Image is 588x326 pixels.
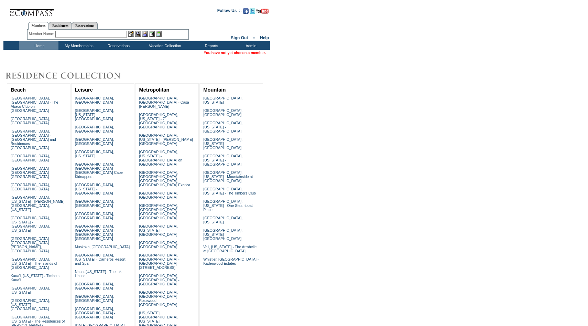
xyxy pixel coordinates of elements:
a: [GEOGRAPHIC_DATA], [US_STATE] - [GEOGRAPHIC_DATA] on [GEOGRAPHIC_DATA] [139,150,182,166]
img: b_calculator.gif [156,31,162,37]
a: [GEOGRAPHIC_DATA], [GEOGRAPHIC_DATA] [75,294,114,303]
a: Residences [49,22,72,29]
img: b_edit.gif [128,31,134,37]
a: [GEOGRAPHIC_DATA] - [GEOGRAPHIC_DATA] - [GEOGRAPHIC_DATA] [11,166,51,179]
a: Sign Out [231,35,248,40]
a: [GEOGRAPHIC_DATA], [GEOGRAPHIC_DATA] [139,241,178,249]
a: [GEOGRAPHIC_DATA], [US_STATE] - [GEOGRAPHIC_DATA] [75,183,114,195]
a: [GEOGRAPHIC_DATA], [GEOGRAPHIC_DATA] [75,199,114,208]
a: [GEOGRAPHIC_DATA], [US_STATE] [11,286,50,294]
a: [GEOGRAPHIC_DATA], [GEOGRAPHIC_DATA] - The Abaco Club on [GEOGRAPHIC_DATA] [11,96,58,113]
a: [GEOGRAPHIC_DATA], [GEOGRAPHIC_DATA] [75,212,114,220]
a: [GEOGRAPHIC_DATA], [GEOGRAPHIC_DATA] [11,183,50,191]
a: [GEOGRAPHIC_DATA], [US_STATE] - [GEOGRAPHIC_DATA] [203,154,242,166]
a: [GEOGRAPHIC_DATA], [US_STATE] - Mountainside at [GEOGRAPHIC_DATA] [203,170,253,183]
a: Vail, [US_STATE] - The Arrabelle at [GEOGRAPHIC_DATA] [203,245,257,253]
a: Muskoka, [GEOGRAPHIC_DATA] [75,245,130,249]
a: [GEOGRAPHIC_DATA], [US_STATE] - 71 [GEOGRAPHIC_DATA], [GEOGRAPHIC_DATA] [139,113,178,129]
a: Beach [11,87,26,93]
a: Become our fan on Facebook [243,10,249,14]
a: Follow us on Twitter [250,10,255,14]
td: Reservations [98,41,138,50]
span: :: [253,35,255,40]
img: Destinations by Exclusive Resorts [3,69,138,83]
img: Compass Home [9,3,54,18]
a: Members [28,22,49,30]
td: Follow Us :: [217,8,242,16]
a: [GEOGRAPHIC_DATA], [US_STATE] - [GEOGRAPHIC_DATA] [203,121,242,133]
td: Admin [230,41,270,50]
img: View [135,31,141,37]
a: [GEOGRAPHIC_DATA], [GEOGRAPHIC_DATA] - [GEOGRAPHIC_DATA] Cape Kidnappers [75,162,123,179]
a: [GEOGRAPHIC_DATA], [GEOGRAPHIC_DATA] [75,96,114,104]
img: Become our fan on Facebook [243,8,249,14]
a: [GEOGRAPHIC_DATA], [GEOGRAPHIC_DATA] - [GEOGRAPHIC_DATA][STREET_ADDRESS] [139,253,179,270]
a: [GEOGRAPHIC_DATA], [GEOGRAPHIC_DATA] - [GEOGRAPHIC_DATA] [75,307,115,319]
div: Member Name: [29,31,55,37]
a: [GEOGRAPHIC_DATA], [GEOGRAPHIC_DATA] - [GEOGRAPHIC_DATA] [GEOGRAPHIC_DATA] [75,224,115,241]
a: [GEOGRAPHIC_DATA] - [GEOGRAPHIC_DATA][PERSON_NAME], [GEOGRAPHIC_DATA] [11,236,51,253]
a: [GEOGRAPHIC_DATA], [GEOGRAPHIC_DATA] [75,282,114,290]
a: Reservations [72,22,98,29]
img: Subscribe to our YouTube Channel [256,9,269,14]
a: [GEOGRAPHIC_DATA], [GEOGRAPHIC_DATA] - [GEOGRAPHIC_DATA] [139,274,179,286]
a: [GEOGRAPHIC_DATA], [GEOGRAPHIC_DATA] [203,108,242,117]
a: Napa, [US_STATE] - The Ink House [75,270,122,278]
a: [GEOGRAPHIC_DATA], [US_STATE] - [GEOGRAPHIC_DATA] [203,137,242,150]
a: [GEOGRAPHIC_DATA], [GEOGRAPHIC_DATA] [11,154,50,162]
td: My Memberships [58,41,98,50]
a: [GEOGRAPHIC_DATA], [US_STATE] - The Timbers Club [203,187,256,195]
a: [GEOGRAPHIC_DATA], [US_STATE] - [GEOGRAPHIC_DATA] [75,108,114,121]
a: Mountain [203,87,226,93]
a: [GEOGRAPHIC_DATA], [US_STATE] - [GEOGRAPHIC_DATA] [11,298,50,311]
a: [GEOGRAPHIC_DATA], [US_STATE] - [PERSON_NAME][GEOGRAPHIC_DATA], [US_STATE] [11,195,65,212]
a: [GEOGRAPHIC_DATA], [GEOGRAPHIC_DATA] [75,125,114,133]
a: [GEOGRAPHIC_DATA], [US_STATE] - Carneros Resort and Spa [75,253,126,265]
a: Whistler, [GEOGRAPHIC_DATA] - Kadenwood Estates [203,257,259,265]
a: [GEOGRAPHIC_DATA], [US_STATE] - [GEOGRAPHIC_DATA] [203,228,242,241]
a: [GEOGRAPHIC_DATA], [US_STATE] - [PERSON_NAME][GEOGRAPHIC_DATA] [139,133,193,146]
img: i.gif [3,10,9,11]
td: Reports [191,41,230,50]
span: You have not yet chosen a member. [204,51,266,55]
a: [GEOGRAPHIC_DATA], [GEOGRAPHIC_DATA] - Casa [PERSON_NAME] [139,96,189,108]
a: [GEOGRAPHIC_DATA], [GEOGRAPHIC_DATA] - [GEOGRAPHIC_DATA] and Residences [GEOGRAPHIC_DATA] [11,129,56,150]
td: Vacation Collection [138,41,191,50]
td: Home [19,41,58,50]
a: [GEOGRAPHIC_DATA], [US_STATE] [75,150,114,158]
a: [GEOGRAPHIC_DATA], [GEOGRAPHIC_DATA] [11,117,50,125]
a: Leisure [75,87,93,93]
a: [GEOGRAPHIC_DATA], [US_STATE] - [GEOGRAPHIC_DATA] [139,224,178,236]
img: Impersonate [142,31,148,37]
img: Follow us on Twitter [250,8,255,14]
a: Subscribe to our YouTube Channel [256,10,269,14]
a: [GEOGRAPHIC_DATA], [GEOGRAPHIC_DATA] [75,137,114,146]
a: [GEOGRAPHIC_DATA], [GEOGRAPHIC_DATA] [139,191,178,199]
a: Metropolitan [139,87,169,93]
a: [GEOGRAPHIC_DATA], [US_STATE] - [GEOGRAPHIC_DATA], [US_STATE] [11,216,50,232]
a: [GEOGRAPHIC_DATA], [US_STATE] [203,216,242,224]
a: [GEOGRAPHIC_DATA], [GEOGRAPHIC_DATA] - Rosewood [GEOGRAPHIC_DATA] [139,290,179,307]
a: [GEOGRAPHIC_DATA], [GEOGRAPHIC_DATA] - [GEOGRAPHIC_DATA], [GEOGRAPHIC_DATA] Exotica [139,170,190,187]
a: Help [260,35,269,40]
a: [GEOGRAPHIC_DATA], [US_STATE] [203,96,242,104]
img: Reservations [149,31,155,37]
a: [GEOGRAPHIC_DATA], [US_STATE] - The Islands of [GEOGRAPHIC_DATA] [11,257,57,270]
a: [GEOGRAPHIC_DATA], [US_STATE] - One Steamboat Place [203,199,253,212]
a: Kaua'i, [US_STATE] - Timbers Kaua'i [11,274,59,282]
a: [GEOGRAPHIC_DATA], [GEOGRAPHIC_DATA] - [GEOGRAPHIC_DATA] [GEOGRAPHIC_DATA] [139,203,179,220]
